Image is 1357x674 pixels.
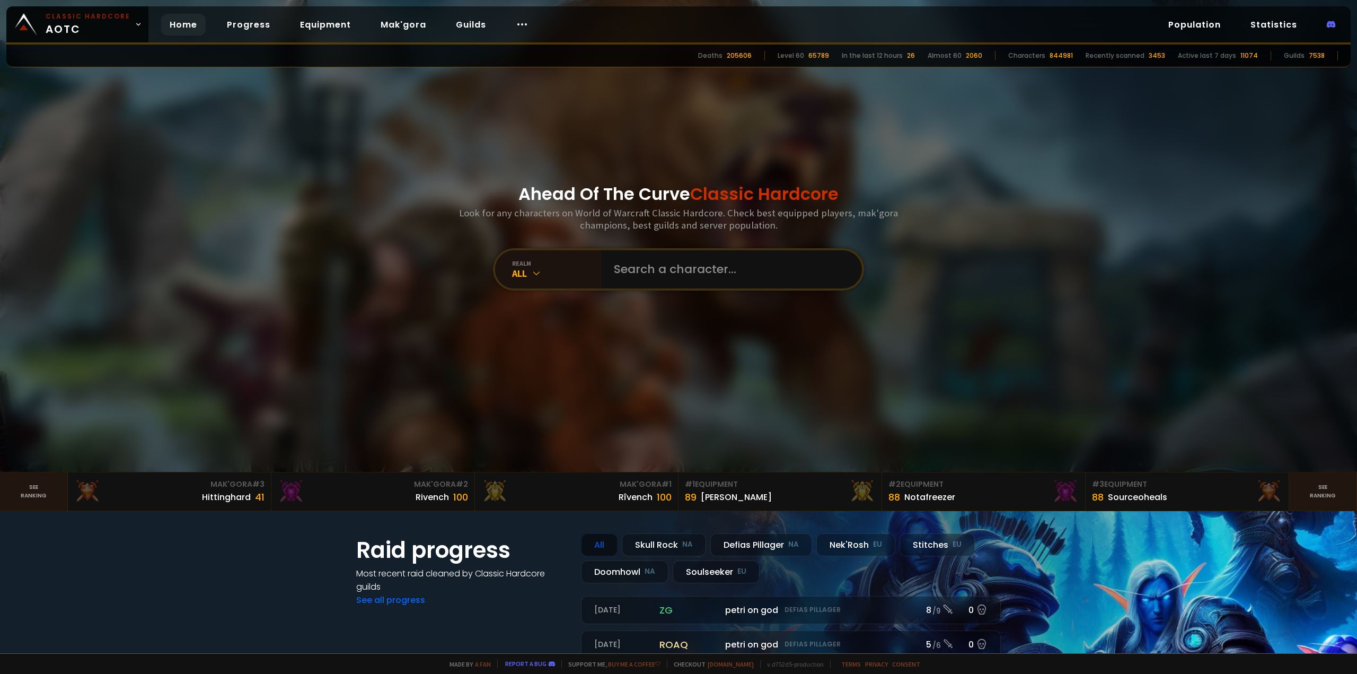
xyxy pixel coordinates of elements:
a: Privacy [865,660,888,668]
div: Rîvench [619,491,653,504]
a: Report a bug [505,660,547,668]
h3: Look for any characters on World of Warcraft Classic Hardcore. Check best equipped players, mak'g... [455,207,902,231]
h1: Raid progress [356,533,568,567]
div: All [581,533,618,556]
div: Mak'Gora [278,479,468,490]
a: Home [161,14,206,36]
a: Progress [218,14,279,36]
a: Mak'Gora#2Rivench100 [271,472,475,511]
a: #1Equipment89[PERSON_NAME] [678,472,882,511]
span: # 1 [685,479,695,489]
span: Checkout [667,660,754,668]
div: Level 60 [778,51,804,60]
div: 88 [888,490,900,504]
a: a fan [475,660,491,668]
div: 65789 [808,51,829,60]
div: Deaths [698,51,722,60]
div: 844981 [1050,51,1073,60]
a: Mak'gora [372,14,435,36]
h4: Most recent raid cleaned by Classic Hardcore guilds [356,567,568,593]
div: realm [512,259,601,267]
div: Doomhowl [581,561,668,583]
a: Seeranking [1289,472,1357,511]
small: EU [873,539,882,550]
span: Support me, [561,660,660,668]
div: Equipment [685,479,875,490]
div: Rivench [416,491,449,504]
a: See all progress [356,594,425,606]
div: [PERSON_NAME] [701,491,772,504]
h1: Ahead Of The Curve [518,181,839,207]
div: Equipment [1092,479,1282,490]
div: 26 [907,51,915,60]
div: Notafreezer [904,491,955,504]
div: Equipment [888,479,1079,490]
div: Active last 7 days [1178,51,1236,60]
a: Consent [892,660,920,668]
div: Mak'Gora [74,479,265,490]
span: # 1 [662,479,672,489]
small: EU [953,539,962,550]
div: Recently scanned [1086,51,1144,60]
a: Population [1160,14,1229,36]
span: Classic Hardcore [690,182,839,206]
small: NA [682,539,693,550]
div: Mak'Gora [481,479,672,490]
a: Guilds [447,14,495,36]
span: AOTC [46,12,130,37]
div: Stitches [900,533,975,556]
div: Soulseeker [673,561,760,583]
div: Characters [1008,51,1045,60]
div: 41 [255,490,265,504]
small: NA [645,566,655,577]
small: NA [788,539,799,550]
a: Statistics [1242,14,1306,36]
div: 88 [1092,490,1104,504]
div: Hittinghard [202,491,251,504]
div: 100 [657,490,672,504]
div: Defias Pillager [710,533,812,556]
a: [DATE]roaqpetri on godDefias Pillager5 /60 [581,631,1001,659]
span: v. d752d5 - production [760,660,824,668]
small: EU [737,566,746,577]
span: # 3 [1092,479,1104,489]
div: Nek'Rosh [816,533,895,556]
a: Equipment [292,14,359,36]
div: Almost 60 [928,51,962,60]
a: Terms [841,660,861,668]
a: [DATE]zgpetri on godDefias Pillager8 /90 [581,596,1001,624]
span: # 2 [456,479,468,489]
div: All [512,267,601,279]
a: Classic HardcoreAOTC [6,6,148,42]
input: Search a character... [607,250,849,288]
span: Made by [443,660,491,668]
div: 2060 [966,51,982,60]
a: Buy me a coffee [608,660,660,668]
a: Mak'Gora#1Rîvench100 [475,472,678,511]
a: Mak'Gora#3Hittinghard41 [68,472,271,511]
div: 89 [685,490,697,504]
a: [DOMAIN_NAME] [708,660,754,668]
div: 100 [453,490,468,504]
div: Skull Rock [622,533,706,556]
small: Classic Hardcore [46,12,130,21]
div: 3453 [1149,51,1165,60]
div: Sourceoheals [1108,491,1167,504]
a: #3Equipment88Sourceoheals [1086,472,1289,511]
div: 7538 [1309,51,1325,60]
div: 205606 [727,51,752,60]
div: 11074 [1240,51,1258,60]
div: Guilds [1284,51,1305,60]
span: # 3 [252,479,265,489]
a: #2Equipment88Notafreezer [882,472,1086,511]
div: In the last 12 hours [842,51,903,60]
span: # 2 [888,479,901,489]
